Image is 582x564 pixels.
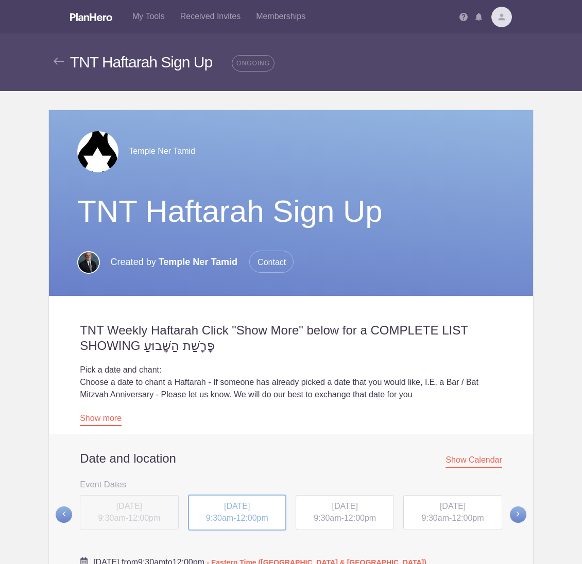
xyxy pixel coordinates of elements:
button: [DATE] 9:30am-12:00pm [403,495,502,531]
button: [DATE] 9:30am-12:00pm [187,494,287,531]
img: Help icon [459,13,468,21]
span: ONGOING [232,55,275,72]
img: Back arrow gray [54,58,64,65]
span: [DATE] [332,502,357,510]
span: 9:30am [206,514,233,522]
span: 12:00pm [452,514,484,522]
span: Show Calendar [446,455,502,468]
div: Choose a date to chant a Haftarah - If someone has already picked a date that you would like, I.E... [80,376,502,401]
img: Logo white planhero [70,13,112,21]
h1: TNT Haftarah Sign Up [77,193,505,230]
a: Show more [80,414,122,426]
img: My new pro shot [77,251,100,274]
div: - [188,495,286,531]
span: Temple Ner Tamid [159,257,237,267]
span: 9:30am [314,514,341,522]
h2: TNT Weekly Haftarah Click "Show More" below for a COMPLETE LIST SHOWING פָּרָשַׁת הַשָּׁבוּעַ‬ [80,323,502,354]
div: Temple Ner Tamid [77,131,505,172]
img: Davatar [491,7,512,27]
span: [DATE] [224,502,250,510]
span: 12:00pm [236,514,268,522]
h3: Event Dates [80,477,502,492]
div: - [296,495,394,530]
span: [DATE] [440,502,466,510]
span: 12:00pm [344,514,376,522]
p: Created by [111,251,294,273]
span: TNT Haftarah Sign Up [70,54,212,70]
img: Notifications [475,13,482,21]
div: - [403,495,502,530]
span: Contact [249,251,294,273]
button: [DATE] 9:30am-12:00pm [295,495,395,531]
div: Pick a date and chant: [80,364,502,376]
img: Tnt logo [77,131,118,172]
h2: Date and location [80,451,502,466]
span: 9:30am [422,514,449,522]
